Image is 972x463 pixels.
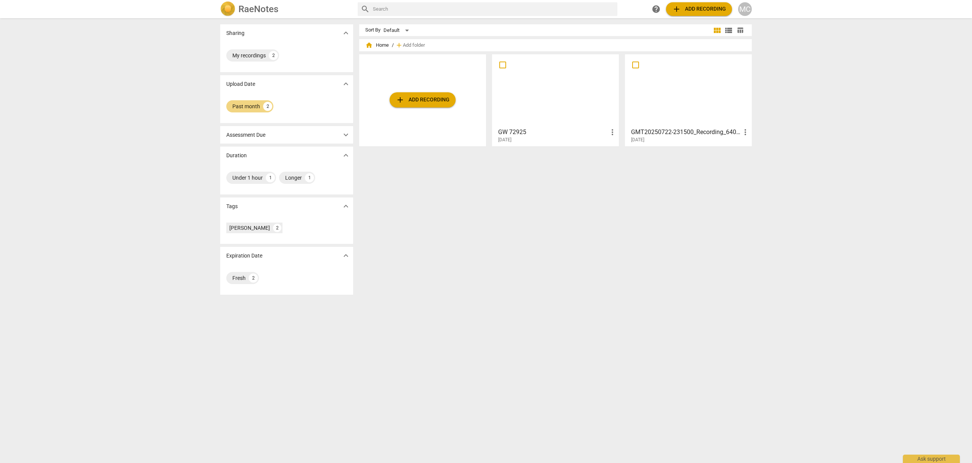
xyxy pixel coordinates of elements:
[631,137,644,143] span: [DATE]
[249,273,258,283] div: 2
[903,455,960,463] div: Ask support
[373,3,614,15] input: Search
[285,174,302,182] div: Longer
[340,129,352,141] button: Show more
[498,128,608,137] h3: GW 72925
[361,5,370,14] span: search
[226,29,245,37] p: Sharing
[498,137,511,143] span: [DATE]
[340,250,352,261] button: Show more
[741,128,750,137] span: more_vert
[232,52,266,59] div: My recordings
[305,173,314,182] div: 1
[232,274,246,282] div: Fresh
[220,2,235,17] img: Logo
[628,57,749,143] a: GMT20250722-231500_Recording_640x360[DATE]
[226,152,247,160] p: Duration
[672,5,726,14] span: Add recording
[232,103,260,110] div: Past month
[666,2,732,16] button: Upload
[390,92,456,107] button: Upload
[365,41,373,49] span: home
[383,24,412,36] div: Default
[395,41,403,49] span: add
[495,57,616,143] a: GW 72925[DATE]
[341,151,350,160] span: expand_more
[340,27,352,39] button: Show more
[652,5,661,14] span: help
[341,79,350,88] span: expand_more
[734,25,746,36] button: Table view
[226,80,255,88] p: Upload Date
[340,201,352,212] button: Show more
[672,5,681,14] span: add
[365,41,389,49] span: Home
[232,174,263,182] div: Under 1 hour
[365,27,380,33] div: Sort By
[403,43,425,48] span: Add folder
[269,51,278,60] div: 2
[263,102,272,111] div: 2
[273,224,281,232] div: 2
[341,202,350,211] span: expand_more
[341,251,350,260] span: expand_more
[341,130,350,139] span: expand_more
[226,252,262,260] p: Expiration Date
[608,128,617,137] span: more_vert
[220,2,352,17] a: LogoRaeNotes
[737,27,744,34] span: table_chart
[713,26,722,35] span: view_module
[738,2,752,16] button: MC
[340,78,352,90] button: Show more
[226,202,238,210] p: Tags
[341,28,350,38] span: expand_more
[229,224,270,232] div: [PERSON_NAME]
[266,173,275,182] div: 1
[396,95,450,104] span: Add recording
[226,131,265,139] p: Assessment Due
[238,4,278,14] h2: RaeNotes
[340,150,352,161] button: Show more
[631,128,741,137] h3: GMT20250722-231500_Recording_640x360
[649,2,663,16] a: Help
[392,43,394,48] span: /
[712,25,723,36] button: Tile view
[396,95,405,104] span: add
[723,25,734,36] button: List view
[724,26,733,35] span: view_list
